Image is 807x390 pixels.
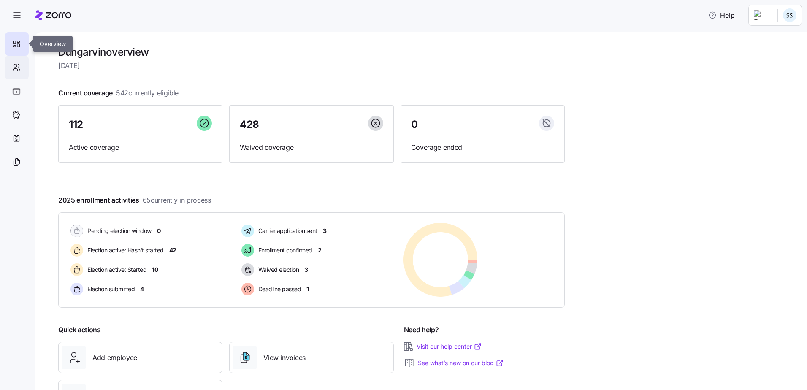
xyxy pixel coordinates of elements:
span: Waived coverage [240,142,383,153]
span: 1 [306,285,309,293]
span: Election active: Started [85,265,146,274]
span: Need help? [404,325,439,335]
span: 2 [318,246,322,255]
a: Visit our help center [417,342,482,351]
span: View invoices [263,352,306,363]
button: Help [701,7,742,24]
span: 4 [140,285,144,293]
span: Election submitted [85,285,135,293]
span: 542 currently eligible [116,88,179,98]
img: Employer logo [754,10,771,20]
a: See what’s new on our blog [418,359,504,367]
span: Enrollment confirmed [256,246,312,255]
span: Help [708,10,735,20]
span: Election active: Hasn't started [85,246,164,255]
span: 2025 enrollment activities [58,195,211,206]
span: 3 [323,227,327,235]
span: 65 currently in process [143,195,211,206]
h1: Dungarvin overview [58,46,565,59]
span: 428 [240,119,259,130]
span: 10 [152,265,158,274]
span: Deadline passed [256,285,301,293]
img: b3a65cbeab486ed89755b86cd886e362 [783,8,796,22]
span: Active coverage [69,142,212,153]
span: Quick actions [58,325,101,335]
span: Carrier application sent [256,227,317,235]
span: 112 [69,119,83,130]
span: 0 [411,119,418,130]
span: Current coverage [58,88,179,98]
span: Coverage ended [411,142,554,153]
span: Waived election [256,265,299,274]
span: 0 [157,227,161,235]
span: Add employee [92,352,137,363]
span: 42 [169,246,176,255]
span: [DATE] [58,60,565,71]
span: Pending election window [85,227,152,235]
span: 3 [304,265,308,274]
